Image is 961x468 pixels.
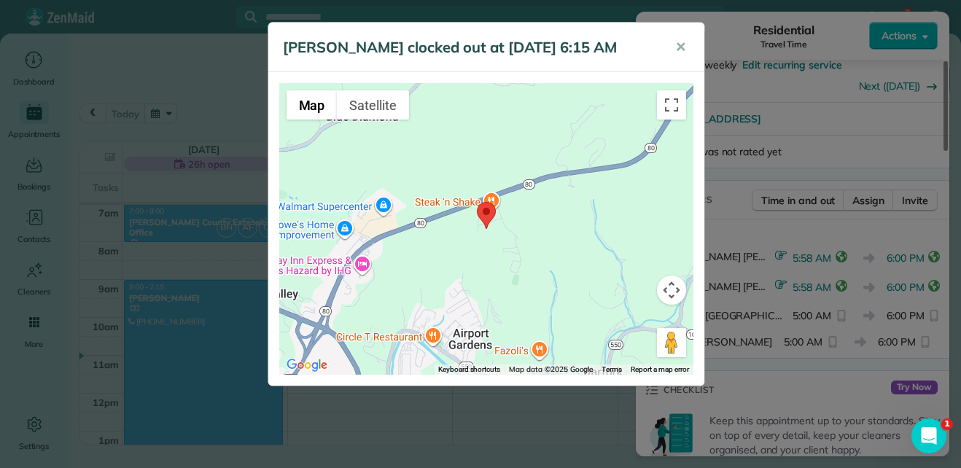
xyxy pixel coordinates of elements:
span: Map data ©2025 Google [509,364,593,374]
button: Show satellite imagery [337,90,409,120]
span: 1 [941,418,953,430]
button: Keyboard shortcuts [438,364,500,375]
a: Open this area in Google Maps (opens a new window) [283,356,331,375]
button: Drag Pegman onto the map to open Street View [657,328,686,357]
iframe: Intercom live chat [911,418,946,453]
a: Report a map error [631,365,688,373]
h5: [PERSON_NAME] clocked out at [DATE] 6:15 AM [283,37,655,58]
button: Toggle fullscreen view [657,90,686,120]
a: Terms (opens in new tab) [602,365,622,373]
img: Google [283,356,331,375]
button: Map camera controls [657,276,686,305]
button: Show street map [287,90,338,120]
span: ✕ [675,39,686,55]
